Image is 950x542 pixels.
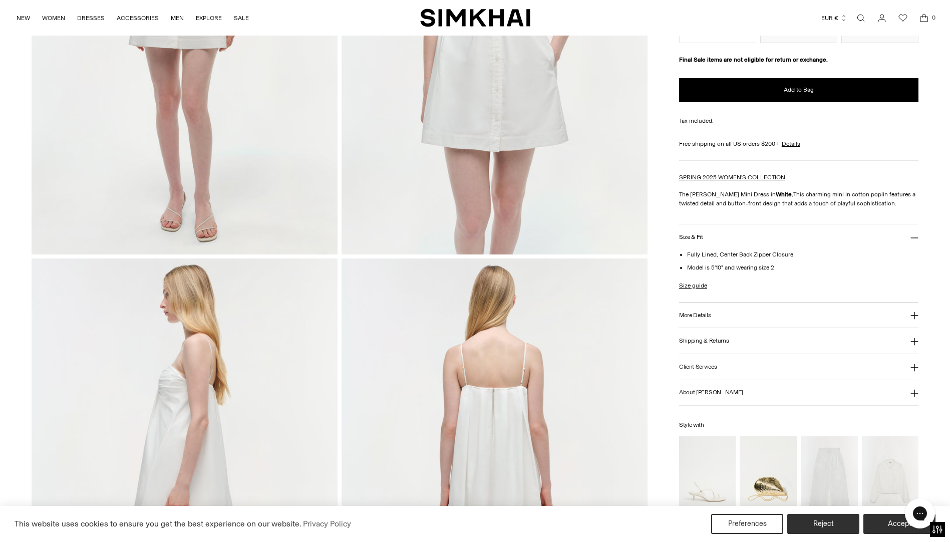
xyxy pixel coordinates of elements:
[117,7,159,29] a: ACCESSORIES
[234,7,249,29] a: SALE
[679,312,711,318] h3: More Details
[679,436,736,521] img: Cedonia Kitten Heel Sandal
[679,328,919,354] button: Shipping & Returns
[679,234,703,240] h3: Size & Fit
[420,8,530,28] a: SIMKHAI
[679,380,919,406] button: About [PERSON_NAME]
[679,190,919,208] p: The [PERSON_NAME] Mini Dress in This charming mini in cotton poplin features a twisted detail and...
[77,7,105,29] a: DRESSES
[801,436,858,521] img: Olly Double Waistband Pant
[679,303,919,328] button: More Details
[914,8,934,28] a: Open cart modal
[679,338,729,344] h3: Shipping & Returns
[679,354,919,380] button: Client Services
[679,281,707,290] a: Size guide
[851,8,871,28] a: Open search modal
[196,7,222,29] a: EXPLORE
[863,514,935,534] button: Accept
[862,436,919,521] img: Everli Cotton Jacket
[821,7,847,29] button: EUR €
[679,174,785,181] a: SPRING 2025 WOMEN'S COLLECTION
[679,116,919,125] div: Tax included.
[776,191,793,198] strong: White.
[893,8,913,28] a: Wishlist
[929,13,938,22] span: 0
[679,364,717,370] h3: Client Services
[679,56,828,63] strong: Final Sale items are not eligible for return or exchange.
[740,436,797,521] img: Bridget Metal Oyster Clutch
[301,516,353,531] a: Privacy Policy (opens in a new tab)
[872,8,892,28] a: Go to the account page
[679,422,919,428] h6: Style with
[782,139,800,148] a: Details
[42,7,65,29] a: WOMEN
[679,224,919,250] button: Size & Fit
[679,78,919,102] button: Add to Bag
[711,514,783,534] button: Preferences
[784,86,814,94] span: Add to Bag
[17,7,30,29] a: NEW
[687,263,919,272] li: Model is 5'10" and wearing size 2
[679,139,919,148] div: Free shipping on all US orders $200+
[679,389,743,396] h3: About [PERSON_NAME]
[687,250,919,259] li: Fully Lined, Center Back Zipper Closure
[15,519,301,528] span: This website uses cookies to ensure you get the best experience on our website.
[171,7,184,29] a: MEN
[787,514,859,534] button: Reject
[900,495,940,532] iframe: Gorgias live chat messenger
